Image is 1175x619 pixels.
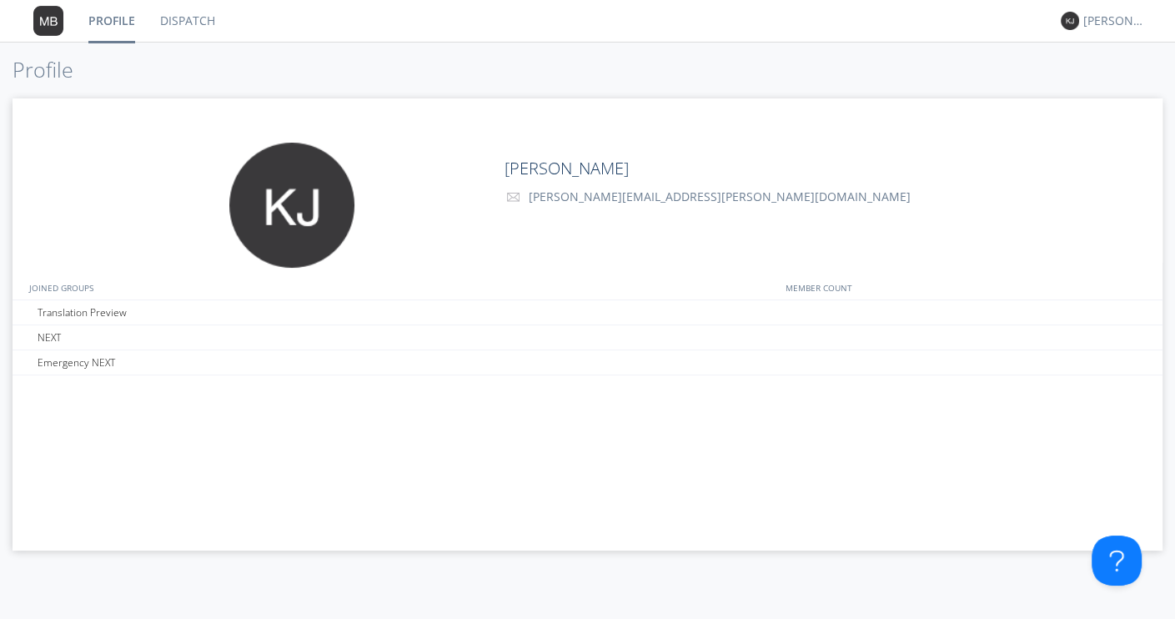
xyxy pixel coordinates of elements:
[507,193,520,202] img: envelope-outline.svg
[13,58,1162,82] h1: Profile
[229,143,354,268] img: 373638.png
[1083,13,1146,29] div: [PERSON_NAME]
[529,189,911,204] span: [PERSON_NAME][EMAIL_ADDRESS][PERSON_NAME][DOMAIN_NAME]
[33,350,408,375] div: Emergency NEXT
[1061,12,1079,30] img: 373638.png
[33,6,63,36] img: 373638.png
[781,275,1162,299] div: MEMBER COUNT
[505,159,1055,178] h2: [PERSON_NAME]
[1092,536,1142,586] iframe: Toggle Customer Support
[33,325,408,350] div: NEXT
[33,300,408,325] div: Translation Preview
[25,275,398,299] div: JOINED GROUPS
